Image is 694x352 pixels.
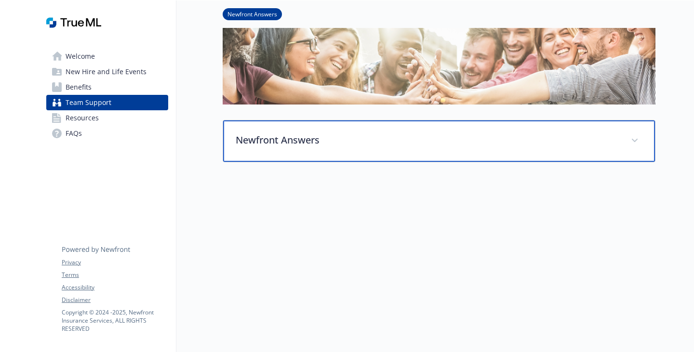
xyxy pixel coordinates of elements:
a: Newfront Answers [223,9,282,18]
a: FAQs [46,126,168,141]
a: Accessibility [62,283,168,292]
span: FAQs [66,126,82,141]
span: Team Support [66,95,111,110]
a: Disclaimer [62,296,168,304]
p: Newfront Answers [236,133,619,147]
div: Newfront Answers [223,120,655,162]
span: Resources [66,110,99,126]
span: New Hire and Life Events [66,64,147,79]
a: Benefits [46,79,168,95]
a: Privacy [62,258,168,267]
a: Team Support [46,95,168,110]
a: Welcome [46,49,168,64]
span: Benefits [66,79,92,95]
a: Terms [62,271,168,279]
span: Welcome [66,49,95,64]
a: New Hire and Life Events [46,64,168,79]
a: Resources [46,110,168,126]
p: Copyright © 2024 - 2025 , Newfront Insurance Services, ALL RIGHTS RESERVED [62,308,168,333]
img: team support page banner [223,14,655,104]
